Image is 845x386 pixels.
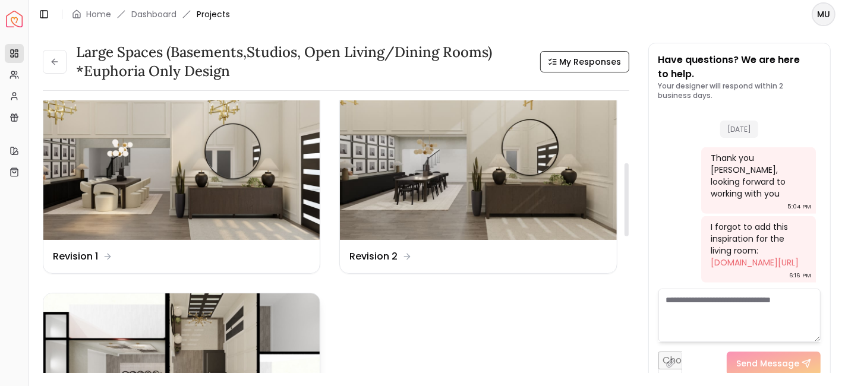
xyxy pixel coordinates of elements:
[76,43,531,81] h3: Large Spaces (Basements,Studios, Open living/dining rooms) *Euphoria Only Design
[339,84,617,274] a: Revision 2Revision 2
[53,249,98,264] dd: Revision 1
[540,51,629,72] button: My Responses
[72,8,230,20] nav: breadcrumb
[711,257,799,268] a: [DOMAIN_NAME][URL]
[6,11,23,27] img: Spacejoy Logo
[787,201,811,213] div: 5:04 PM
[789,270,811,281] div: 6:16 PM
[711,221,804,268] div: I forgot to add this inspiration for the living room:
[349,249,398,264] dd: Revision 2
[658,53,821,81] p: Have questions? We are here to help.
[43,84,320,274] a: Revision 1Revision 1
[340,85,616,241] img: Revision 2
[86,8,111,20] a: Home
[812,2,835,26] button: MU
[711,152,804,200] div: Thank you [PERSON_NAME], looking forward to working with you
[560,56,622,68] span: My Responses
[813,4,834,25] span: MU
[720,121,758,138] span: [DATE]
[197,8,230,20] span: Projects
[658,81,821,100] p: Your designer will respond within 2 business days.
[6,11,23,27] a: Spacejoy
[43,85,320,241] img: Revision 1
[131,8,176,20] a: Dashboard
